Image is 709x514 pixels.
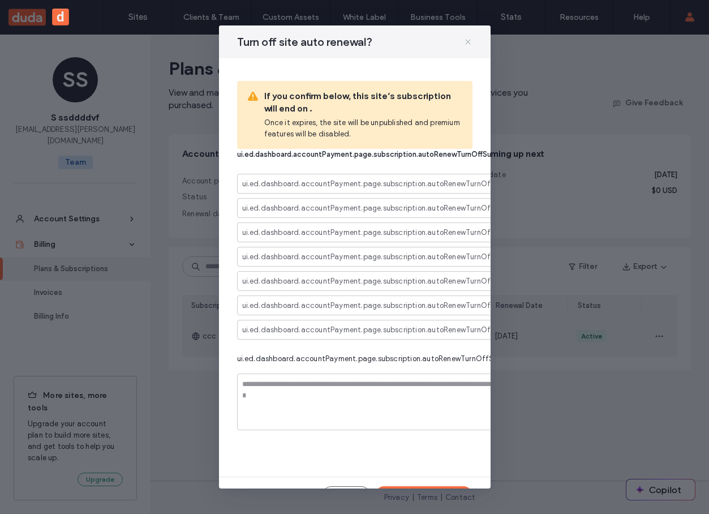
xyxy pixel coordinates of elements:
[237,35,372,49] span: Turn off site auto renewal?
[264,90,463,115] span: If you confirm below, this site’s subscription will end on .
[242,276,600,287] span: ui.ed.dashboard.accountPayment.page.subscription.autoRenewTurnOffSurvey.reason.missingFeatures
[242,324,562,336] span: ui.ed.dashboard.accountPayment.page.subscription.autoRenewTurnOffSurvey.reason.other
[242,300,589,311] span: ui.ed.dashboard.accountPayment.page.subscription.autoRenewTurnOffSurvey.reason.tooExpensive
[237,149,472,160] span: ui.ed.dashboard.accountPayment.page.subscription.autoRenewTurnOffSurvey.questionTitle
[242,227,598,238] span: ui.ed.dashboard.accountPayment.page.subscription.autoRenewTurnOffSurvey.reason.businessClosed
[237,353,568,365] span: ui.ed.dashboard.accountPayment.page.subscription.autoRenewTurnOffSurvey.feedbackLabel
[264,117,463,140] span: Once it expires, the site will be unpublished and premium features will be disabled.
[242,251,601,263] span: ui.ed.dashboard.accountPayment.page.subscription.autoRenewTurnOffSurvey.reason.sitePerformance
[52,8,69,25] button: d
[242,178,582,190] span: ui.ed.dashboard.accountPayment.page.subscription.autoRenewTurnOffSurvey.reason.hardToUse
[375,486,472,504] button: Turn Off Auto Renew
[322,486,371,504] button: Cancel
[242,203,607,214] span: ui.ed.dashboard.accountPayment.page.subscription.autoRenewTurnOffSurvey.reason.switchedPlatform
